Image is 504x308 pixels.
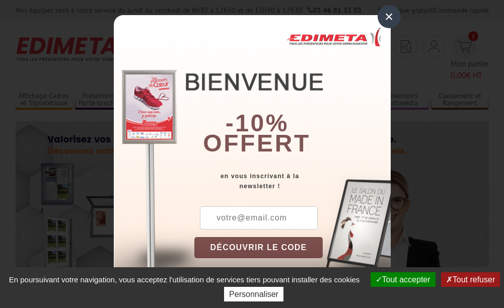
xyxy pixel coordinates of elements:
[194,237,323,258] button: DÉCOUVRIR LE CODE
[441,272,500,287] button: Tout refuser
[378,5,401,28] div: ×
[224,287,283,301] button: Personnaliser (fenêtre modale)
[226,110,289,136] b: -10%
[4,275,365,284] span: En poursuivant votre navigation, vous acceptez l'utilisation de services tiers pouvant installer ...
[203,130,311,157] font: offert
[371,272,436,287] button: Tout accepter
[200,206,318,229] input: votre@email.com
[194,171,391,191] div: en vous inscrivant à la newsletter !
